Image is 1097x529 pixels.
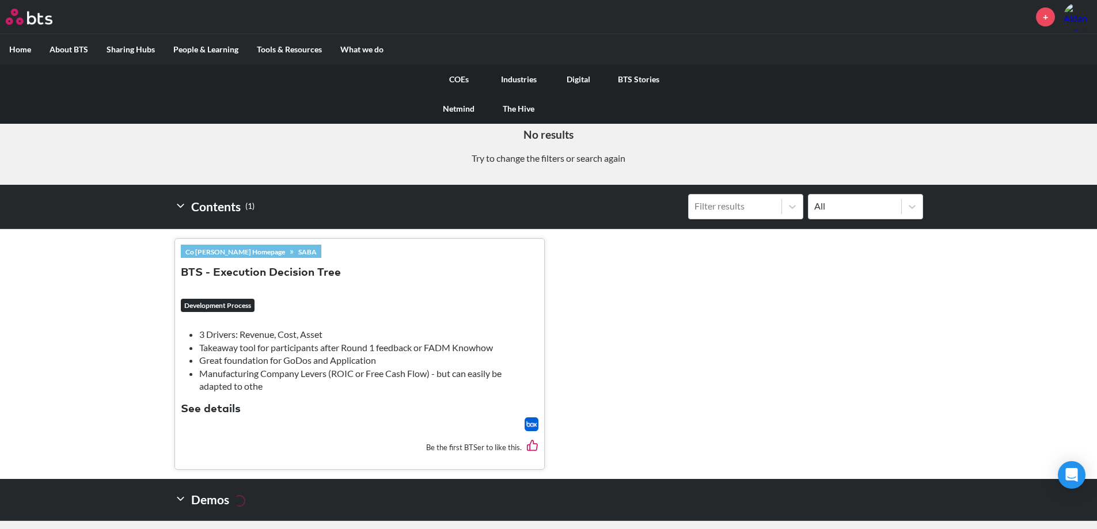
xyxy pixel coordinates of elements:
div: Be the first BTSer to like this. [181,431,538,463]
li: Manufacturing Company Levers (ROIC or Free Cash Flow) - but can easily be adapted to othe [199,367,529,393]
div: Open Intercom Messenger [1058,461,1085,489]
a: Profile [1064,3,1091,31]
li: 3 Drivers: Revenue, Cost, Asset [199,328,529,341]
div: All [814,200,895,212]
h5: No results [9,127,1088,143]
div: Filter results [694,200,776,212]
a: + [1036,7,1055,26]
a: SABA [294,245,321,258]
img: Aidan Crockett [1064,3,1091,31]
label: Tools & Resources [248,35,331,64]
h2: Contents [174,194,255,219]
img: Box logo [525,417,538,431]
label: What we do [331,35,393,64]
em: Development Process [181,299,255,313]
a: Download file from Box [525,417,538,431]
label: People & Learning [164,35,248,64]
small: ( 1 ) [245,199,255,214]
div: » [181,245,321,257]
button: See details [181,402,241,417]
h2: Demos [174,488,245,511]
label: Sharing Hubs [97,35,164,64]
img: BTS Logo [6,9,52,25]
button: BTS - Execution Decision Tree [181,265,341,281]
p: Try to change the filters or search again [9,152,1088,165]
li: Takeaway tool for participants after Round 1 feedback or FADM Knowhow [199,341,529,354]
li: Great foundation for GoDos and Application [199,354,529,367]
a: Go home [6,9,74,25]
label: About BTS [40,35,97,64]
a: Co [PERSON_NAME] Homepage [181,245,290,258]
